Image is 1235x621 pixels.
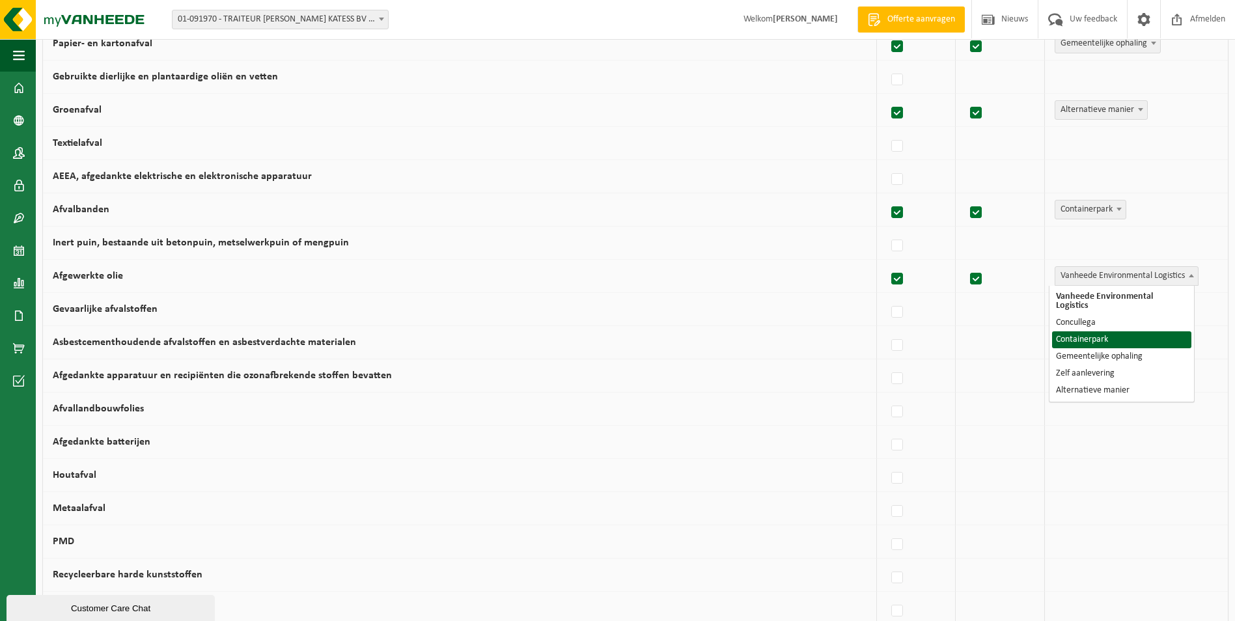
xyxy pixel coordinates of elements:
label: Gebruikte dierlijke en plantaardige oliën en vetten [53,72,278,82]
span: 01-091970 - TRAITEUR JO DAILY KATESS BV - HUISE [172,10,389,29]
label: Metaalafval [53,503,105,514]
label: Inert puin, bestaande uit betonpuin, metselwerkpuin of mengpuin [53,238,349,248]
li: Alternatieve manier [1052,382,1191,399]
span: Vanheede Environmental Logistics [1055,266,1199,286]
a: Offerte aanvragen [857,7,965,33]
span: Containerpark [1055,200,1126,219]
li: Zelf aanlevering [1052,365,1191,382]
label: Afgedankte batterijen [53,437,150,447]
label: Groenafval [53,105,102,115]
label: AEEA, afgedankte elektrische en elektronische apparatuur [53,171,312,182]
label: PMD [53,536,74,547]
li: Concullega [1052,314,1191,331]
span: 01-091970 - TRAITEUR JO DAILY KATESS BV - HUISE [173,10,388,29]
label: Afvallandbouwfolies [53,404,144,414]
span: Vanheede Environmental Logistics [1055,267,1198,285]
label: Gevaarlijke afvalstoffen [53,304,158,314]
label: Recycleerbare harde kunststoffen [53,570,202,580]
label: Afgedankte apparatuur en recipiënten die ozonafbrekende stoffen bevatten [53,370,392,381]
strong: [PERSON_NAME] [773,14,838,24]
label: Houtafval [53,470,96,480]
span: Containerpark [1055,200,1126,219]
label: Asbestcementhoudende afvalstoffen en asbestverdachte materialen [53,337,356,348]
span: Alternatieve manier [1055,101,1147,119]
label: Textielafval [53,138,102,148]
li: Containerpark [1052,331,1191,348]
label: Afvalbanden [53,204,109,215]
li: Vanheede Environmental Logistics [1052,288,1191,314]
span: Offerte aanvragen [884,13,958,26]
li: Gemeentelijke ophaling [1052,348,1191,365]
iframe: chat widget [7,592,217,621]
label: Papier- en kartonafval [53,38,152,49]
label: Afgewerkte olie [53,271,123,281]
span: Gemeentelijke ophaling [1055,34,1161,53]
span: Alternatieve manier [1055,100,1148,120]
span: Gemeentelijke ophaling [1055,34,1160,53]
